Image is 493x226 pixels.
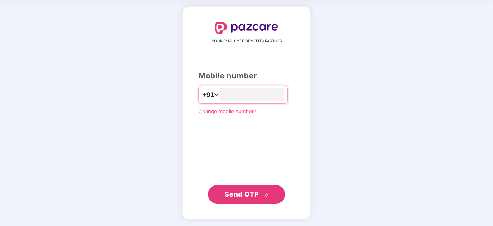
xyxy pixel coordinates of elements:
[198,70,295,82] div: Mobile number
[215,22,278,34] img: logo
[208,185,285,204] button: Send OTPdouble-right
[203,90,214,100] span: +91
[198,108,257,114] a: Change mobile number?
[225,190,259,198] span: Send OTP
[214,92,219,97] span: down
[264,192,269,197] span: double-right
[211,38,282,44] span: YOUR EMPLOYEE BENEFITS PARTNER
